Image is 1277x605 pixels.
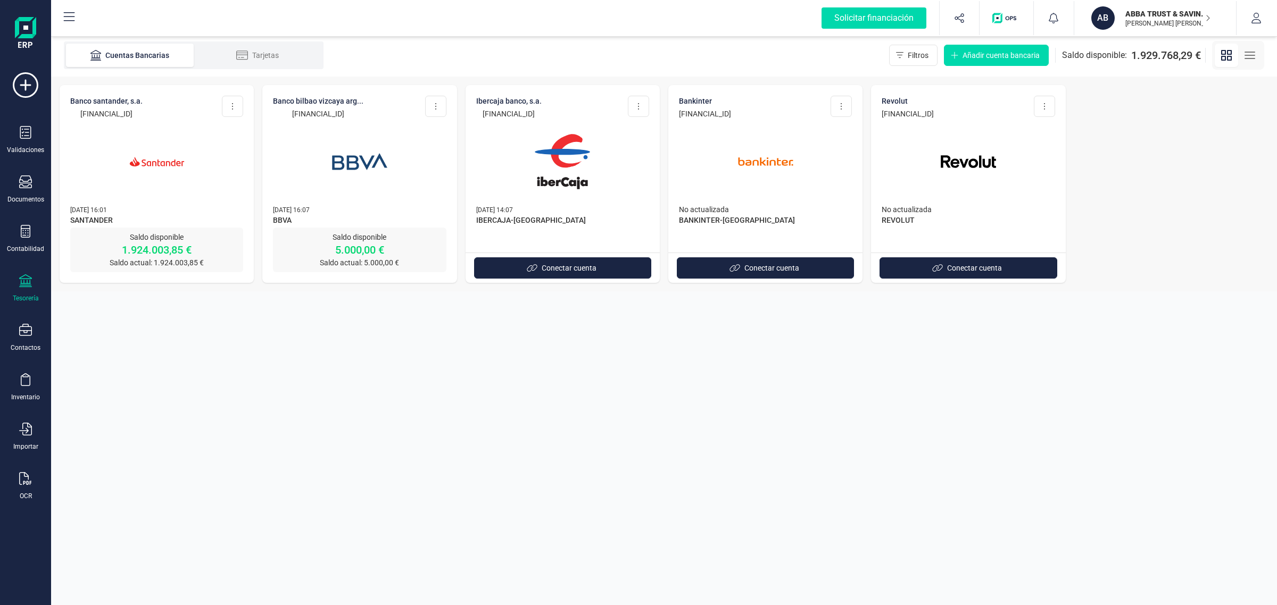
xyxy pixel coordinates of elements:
[963,50,1040,61] span: Añadir cuenta bancaria
[273,96,363,106] p: BANCO BILBAO VIZCAYA ARG...
[679,96,731,106] p: Bankinter
[11,343,40,352] div: Contactos
[476,96,542,106] p: IBERCAJA BANCO, S.A.
[947,263,1002,273] span: Conectar cuenta
[882,96,934,106] p: Revolut
[679,215,852,228] span: BANKINTER-[GEOGRAPHIC_DATA]
[273,215,446,228] span: BBVA
[992,13,1021,23] img: Logo de OPS
[70,232,243,242] p: Saldo disponible
[986,1,1027,35] button: Logo de OPS
[7,195,44,204] div: Documentos
[822,7,926,29] div: Solicitar financiación
[809,1,939,35] button: Solicitar financiación
[880,257,1057,279] button: Conectar cuenta
[70,96,143,106] p: BANCO SANTANDER, S.A.
[1131,48,1201,63] span: 1.929.768,29 €
[215,50,300,61] div: Tarjetas
[476,215,649,228] span: IBERCAJA-[GEOGRAPHIC_DATA]
[70,108,143,119] p: [FINANCIAL_ID]
[7,146,44,154] div: Validaciones
[20,492,32,500] div: OCR
[908,50,928,61] span: Filtros
[744,263,799,273] span: Conectar cuenta
[273,232,446,242] p: Saldo disponible
[13,442,38,451] div: Importar
[476,206,513,214] span: [DATE] 14:07
[1125,19,1210,28] p: [PERSON_NAME] [PERSON_NAME]
[15,17,36,51] img: Logo Finanedi
[273,257,446,268] p: Saldo actual: 5.000,00 €
[882,204,1055,215] p: No actualizada
[542,263,596,273] span: Conectar cuenta
[70,206,107,214] span: [DATE] 16:01
[1091,6,1115,30] div: AB
[273,242,446,257] p: 5.000,00 €
[11,393,40,401] div: Inventario
[70,215,243,228] span: SANTANDER
[70,242,243,257] p: 1.924.003,85 €
[1087,1,1223,35] button: ABABBA TRUST & SAVING SL[PERSON_NAME] [PERSON_NAME]
[7,245,44,253] div: Contabilidad
[273,108,363,119] p: [FINANCIAL_ID]
[944,45,1049,66] button: Añadir cuenta bancaria
[273,206,310,214] span: [DATE] 16:07
[679,108,731,119] p: [FINANCIAL_ID]
[87,50,172,61] div: Cuentas Bancarias
[889,45,938,66] button: Filtros
[13,294,39,302] div: Tesorería
[679,204,852,215] p: No actualizada
[882,215,1055,228] span: REVOLUT
[677,257,854,279] button: Conectar cuenta
[1125,9,1210,19] p: ABBA TRUST & SAVING SL
[474,257,651,279] button: Conectar cuenta
[1062,49,1127,62] span: Saldo disponible:
[70,257,243,268] p: Saldo actual: 1.924.003,85 €
[882,108,934,119] p: [FINANCIAL_ID]
[476,108,542,119] p: [FINANCIAL_ID]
